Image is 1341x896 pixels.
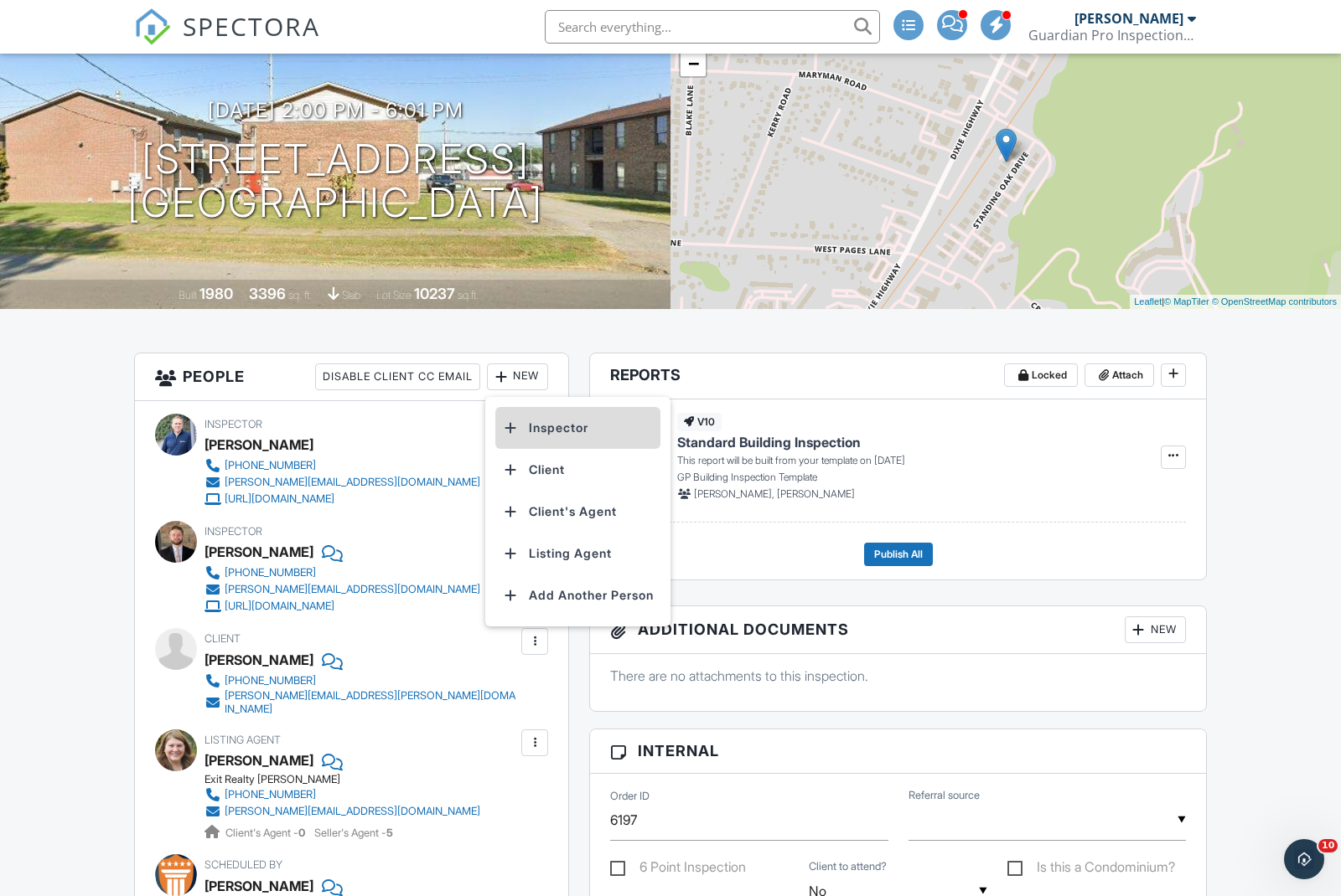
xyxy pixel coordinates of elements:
[1212,296,1337,306] a: © OpenStreetMap contributors
[610,789,650,804] label: Order ID
[376,289,412,301] span: Lot Size
[414,285,455,302] div: 10237
[1164,296,1209,306] a: © MapTiler
[458,289,479,301] span: sq.ft.
[205,647,313,672] div: [PERSON_NAME]
[205,598,480,615] a: [URL][DOMAIN_NAME]
[205,689,517,716] a: [PERSON_NAME][EMAIL_ADDRESS][PERSON_NAME][DOMAIN_NAME]
[909,788,980,803] label: Referral source
[225,805,480,818] div: [PERSON_NAME][EMAIL_ADDRESS][DOMAIN_NAME]
[590,729,1206,773] h3: Internal
[205,491,480,507] a: [URL][DOMAIN_NAME]
[205,803,480,820] a: [PERSON_NAME][EMAIL_ADDRESS][DOMAIN_NAME]
[225,583,480,596] div: [PERSON_NAME][EMAIL_ADDRESS][DOMAIN_NAME]
[1318,839,1338,852] span: 10
[179,289,197,301] span: Built
[134,23,320,58] a: SPECTORA
[205,418,262,430] span: Inspector
[590,606,1206,654] h3: Additional Documents
[225,459,316,472] div: [PHONE_NUMBER]
[314,826,393,839] span: Seller's Agent -
[288,289,312,301] span: sq. ft.
[545,10,880,44] input: Search everything...
[225,566,316,579] div: [PHONE_NUMBER]
[487,363,548,390] div: New
[205,858,282,871] span: Scheduled By
[225,492,334,506] div: [URL][DOMAIN_NAME]
[1074,10,1183,27] div: [PERSON_NAME]
[1130,295,1341,309] div: |
[225,826,308,839] span: Client's Agent -
[183,8,320,44] span: SPECTORA
[610,859,746,880] label: 6 Point Inspection
[1007,859,1175,880] label: Is this a Condominium?
[205,564,480,581] a: [PHONE_NUMBER]
[205,672,517,689] a: [PHONE_NUMBER]
[225,689,517,716] div: [PERSON_NAME][EMAIL_ADDRESS][PERSON_NAME][DOMAIN_NAME]
[205,474,480,491] a: [PERSON_NAME][EMAIL_ADDRESS][DOMAIN_NAME]
[225,674,316,687] div: [PHONE_NUMBER]
[205,539,313,564] div: [PERSON_NAME]
[205,632,241,645] span: Client
[1028,27,1196,44] div: Guardian Pro Inspections and Environmental Services
[809,859,887,874] label: Client to attend?
[199,285,233,302] div: 1980
[205,773,494,786] div: Exit Realty [PERSON_NAME]
[249,285,286,302] div: 3396
[205,786,480,803] a: [PHONE_NUMBER]
[225,600,334,613] div: [URL][DOMAIN_NAME]
[386,826,393,839] strong: 5
[205,581,480,598] a: [PERSON_NAME][EMAIL_ADDRESS][DOMAIN_NAME]
[315,363,480,390] div: Disable Client CC Email
[610,667,1186,685] p: There are no attachments to this inspection.
[205,457,480,474] a: [PHONE_NUMBER]
[135,353,568,401] h3: People
[205,525,262,538] span: Inspector
[127,137,543,226] h1: [STREET_ADDRESS] [GEOGRAPHIC_DATA]
[342,289,360,301] span: slab
[225,788,316,801] div: [PHONE_NUMBER]
[205,432,313,457] div: [PERSON_NAME]
[205,748,313,773] a: [PERSON_NAME]
[225,476,480,489] div: [PERSON_NAME][EMAIL_ADDRESS][DOMAIN_NAME]
[1134,296,1162,306] a: Leaflet
[134,8,171,45] img: The Best Home Inspection Software - Spectora
[205,734,281,746] span: Listing Agent
[1125,616,1186,643] div: New
[681,51,706,76] a: Zoom out
[1284,839,1324,879] iframe: Intercom live chat
[208,99,463,121] h3: [DATE] 2:00 pm - 6:01 pm
[298,826,305,839] strong: 0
